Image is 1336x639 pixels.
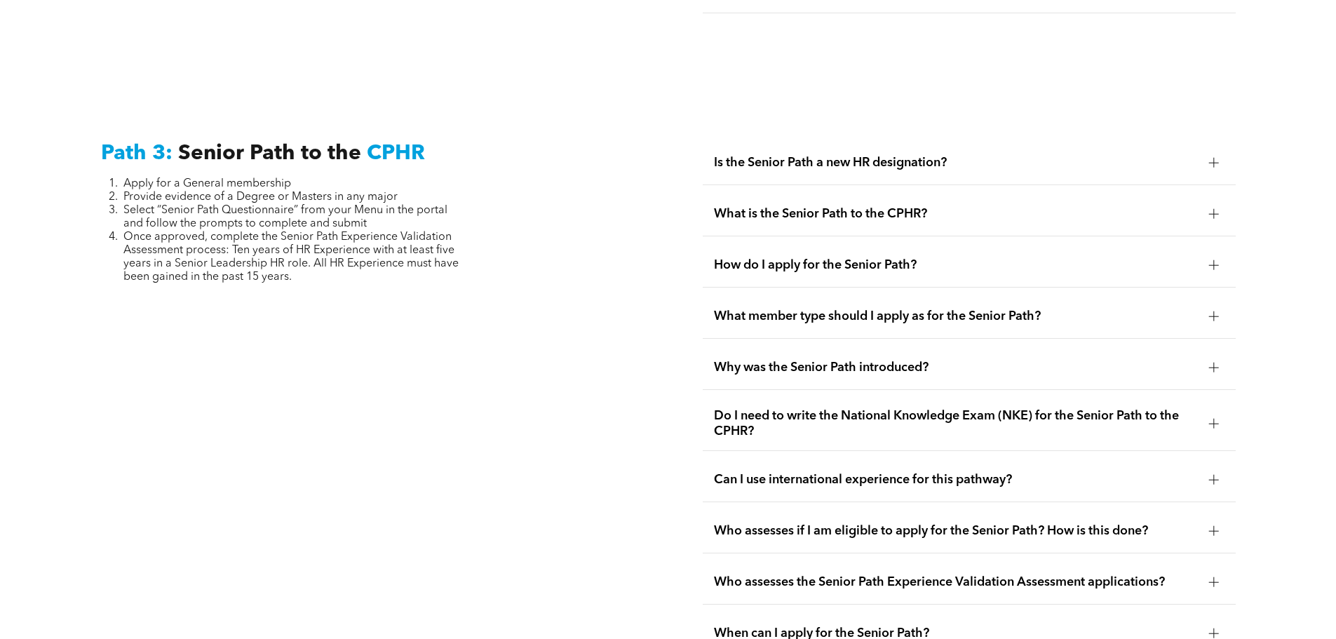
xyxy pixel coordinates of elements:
span: Select “Senior Path Questionnaire” from your Menu in the portal and follow the prompts to complet... [123,205,447,229]
span: Once approved, complete the Senior Path Experience Validation Assessment process: Ten years of HR... [123,231,459,283]
span: CPHR [367,143,425,164]
span: Can I use international experience for this pathway? [714,472,1198,487]
span: Who assesses if I am eligible to apply for the Senior Path? How is this done? [714,523,1198,539]
span: How do I apply for the Senior Path? [714,257,1198,273]
span: Provide evidence of a Degree or Masters in any major [123,191,398,203]
span: Who assesses the Senior Path Experience Validation Assessment applications? [714,574,1198,590]
span: Do I need to write the National Knowledge Exam (NKE) for the Senior Path to the CPHR? [714,408,1198,439]
span: Is the Senior Path a new HR designation? [714,155,1198,170]
span: Apply for a General membership [123,178,291,189]
span: Why was the Senior Path introduced? [714,360,1198,375]
span: What member type should I apply as for the Senior Path? [714,309,1198,324]
span: Senior Path to the [178,143,361,164]
span: What is the Senior Path to the CPHR? [714,206,1198,222]
span: Path 3: [101,143,173,164]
